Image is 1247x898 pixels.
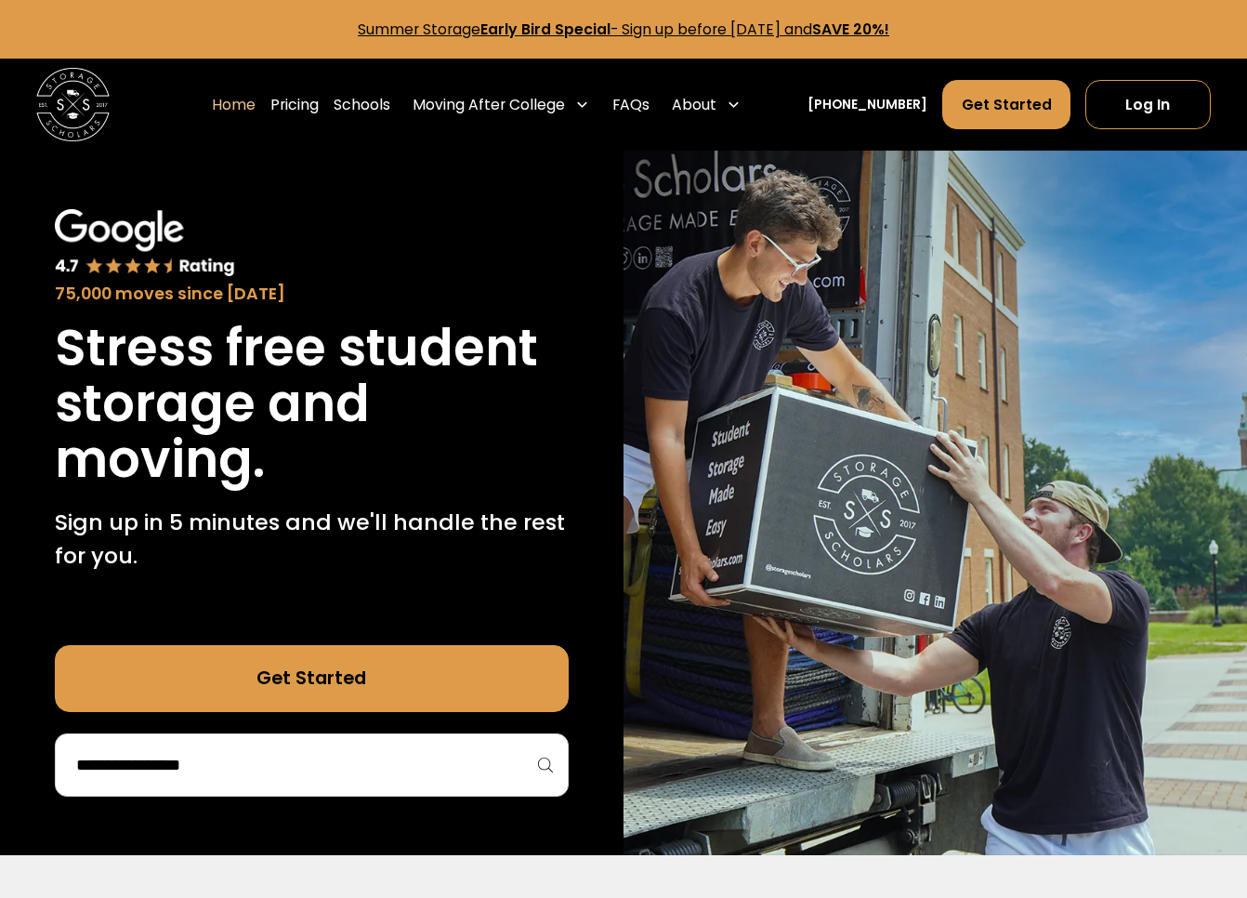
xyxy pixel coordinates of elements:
[55,321,569,487] h1: Stress free student storage and moving.
[942,80,1070,129] a: Get Started
[1085,80,1210,129] a: Log In
[270,79,319,130] a: Pricing
[807,95,927,114] a: [PHONE_NUMBER]
[480,19,610,40] strong: Early Bird Special
[612,79,650,130] a: FAQs
[664,79,749,130] div: About
[812,19,889,40] strong: SAVE 20%!
[55,645,569,711] a: Get Started
[405,79,597,130] div: Moving After College
[55,506,569,572] p: Sign up in 5 minutes and we'll handle the rest for you.
[334,79,390,130] a: Schools
[413,94,565,116] div: Moving After College
[36,68,110,141] img: Storage Scholars main logo
[672,94,716,116] div: About
[55,209,235,278] img: Google 4.7 star rating
[55,282,569,307] div: 75,000 moves since [DATE]
[212,79,256,130] a: Home
[623,151,1247,856] img: Storage Scholars makes moving and storage easy.
[358,19,889,40] a: Summer StorageEarly Bird Special- Sign up before [DATE] andSAVE 20%!
[36,68,110,141] a: home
